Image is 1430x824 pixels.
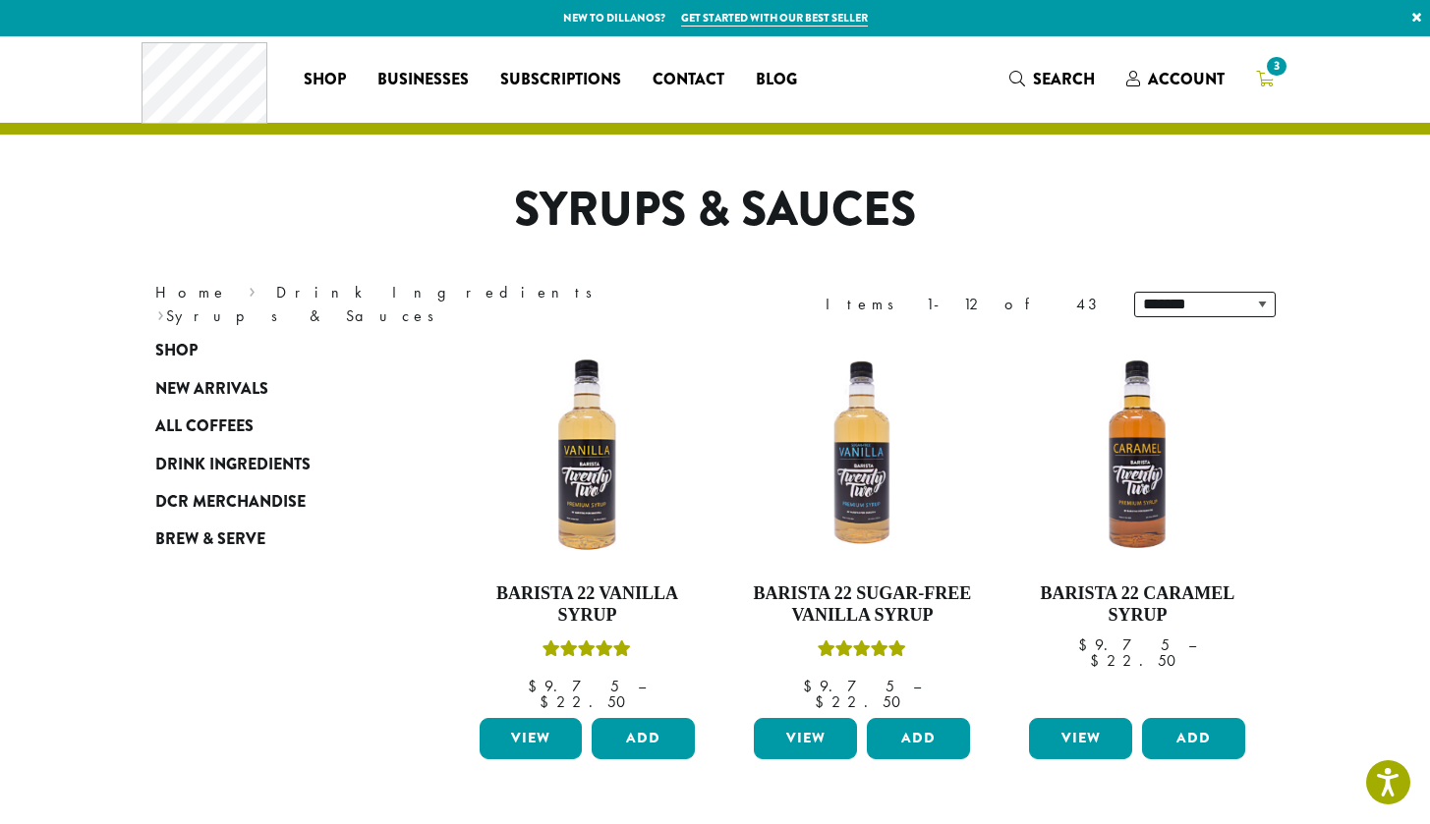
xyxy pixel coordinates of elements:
a: New Arrivals [155,370,391,408]
a: View [754,718,857,759]
a: Shop [288,64,362,95]
a: View [1029,718,1132,759]
a: Barista 22 Vanilla SyrupRated 5.00 out of 5 [475,342,701,710]
div: Rated 5.00 out of 5 [818,637,906,667]
bdi: 22.50 [540,691,635,712]
span: $ [540,691,556,712]
bdi: 9.75 [528,676,619,696]
a: Barista 22 Caramel Syrup [1024,342,1250,710]
span: 3 [1263,53,1289,80]
img: SF-VANILLA-300x300.png [749,342,975,568]
img: VANILLA-300x300.png [474,342,700,568]
bdi: 9.75 [1078,634,1170,655]
span: Businesses [377,68,469,92]
a: Drink Ingredients [155,445,391,482]
bdi: 9.75 [803,676,894,696]
span: Shop [155,339,198,363]
button: Add [1142,718,1245,759]
a: All Coffees [155,408,391,445]
span: $ [1078,634,1095,655]
bdi: 22.50 [815,691,910,712]
span: $ [528,676,544,696]
span: – [1188,634,1196,655]
span: DCR Merchandise [155,490,306,515]
a: Barista 22 Sugar-Free Vanilla SyrupRated 5.00 out of 5 [749,342,975,710]
span: Account [1148,68,1225,90]
h4: Barista 22 Caramel Syrup [1024,583,1250,626]
h4: Barista 22 Vanilla Syrup [475,583,701,626]
span: New Arrivals [155,377,268,402]
h4: Barista 22 Sugar-Free Vanilla Syrup [749,583,975,626]
button: Add [867,718,970,759]
span: Search [1033,68,1095,90]
img: CARAMEL-1-300x300.png [1024,342,1250,568]
div: Rated 5.00 out of 5 [543,637,631,667]
span: $ [803,676,820,696]
a: Get started with our best seller [681,10,868,27]
span: Contact [653,68,724,92]
div: Items 1-12 of 43 [826,293,1105,316]
a: Shop [155,332,391,369]
a: Brew & Serve [155,521,391,558]
h1: Syrups & Sauces [141,182,1290,239]
span: – [913,676,921,696]
nav: Breadcrumb [155,281,686,328]
span: Brew & Serve [155,527,265,552]
span: Blog [756,68,797,92]
a: Home [155,282,228,302]
span: Shop [304,68,346,92]
span: › [249,274,256,304]
bdi: 22.50 [1090,650,1185,671]
a: Search [994,63,1111,95]
a: Drink Ingredients [276,282,605,302]
span: $ [815,691,831,712]
span: All Coffees [155,414,254,439]
span: – [638,676,646,696]
a: View [480,718,583,759]
span: Drink Ingredients [155,453,311,477]
button: Add [592,718,695,759]
span: Subscriptions [500,68,621,92]
span: › [157,298,164,328]
span: $ [1090,650,1107,671]
a: DCR Merchandise [155,483,391,521]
